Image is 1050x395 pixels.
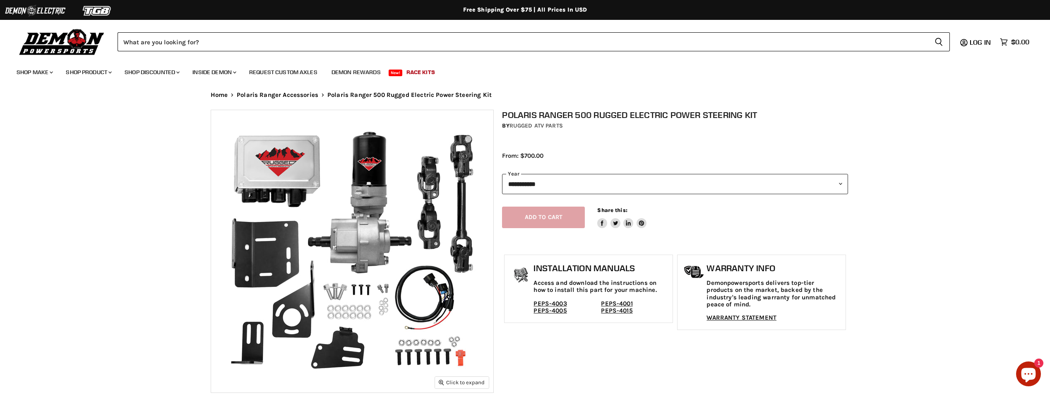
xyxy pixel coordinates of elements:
[118,32,950,51] form: Product
[118,64,185,81] a: Shop Discounted
[509,122,563,129] a: Rugged ATV Parts
[502,121,848,130] div: by
[17,27,107,56] img: Demon Powersports
[502,152,543,159] span: From: $700.00
[243,64,324,81] a: Request Custom Axles
[186,64,241,81] a: Inside Demon
[533,279,668,294] p: Access and download the instructions on how to install this part for your machine.
[597,207,646,229] aside: Share this:
[327,92,492,99] span: Polaris Ranger 500 Rugged Electric Power Steering Kit
[533,300,567,307] a: PEPS-4003
[502,110,848,120] h1: Polaris Ranger 500 Rugged Electric Power Steering Kit
[502,174,848,194] select: year
[194,6,856,14] div: Free Shipping Over $75 | All Prices In USD
[966,39,996,46] a: Log in
[211,92,228,99] a: Home
[60,64,117,81] a: Shop Product
[10,64,58,81] a: Shop Make
[389,70,403,76] span: New!
[400,64,441,81] a: Race Kits
[706,263,841,273] h1: Warranty Info
[1014,361,1043,388] inbox-online-store-chat: Shopify online store chat
[970,38,991,46] span: Log in
[439,379,485,385] span: Click to expand
[511,265,531,286] img: install_manual-icon.png
[435,377,489,388] button: Click to expand
[1011,38,1029,46] span: $0.00
[928,32,950,51] button: Search
[706,314,776,321] a: WARRANTY STATEMENT
[4,3,66,19] img: Demon Electric Logo 2
[533,263,668,273] h1: Installation Manuals
[118,32,928,51] input: Search
[211,110,493,393] img: IMAGE
[325,64,387,81] a: Demon Rewards
[66,3,128,19] img: TGB Logo 2
[706,279,841,308] p: Demonpowersports delivers top-tier products on the market, backed by the industry's leading warra...
[533,307,567,314] a: PEPS-4005
[684,265,704,278] img: warranty-icon.png
[601,300,632,307] a: PEPS-4001
[601,307,632,314] a: PEPS-4015
[597,207,627,213] span: Share this:
[10,60,1027,81] ul: Main menu
[194,92,856,99] nav: Breadcrumbs
[996,36,1033,48] a: $0.00
[237,92,318,99] a: Polaris Ranger Accessories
